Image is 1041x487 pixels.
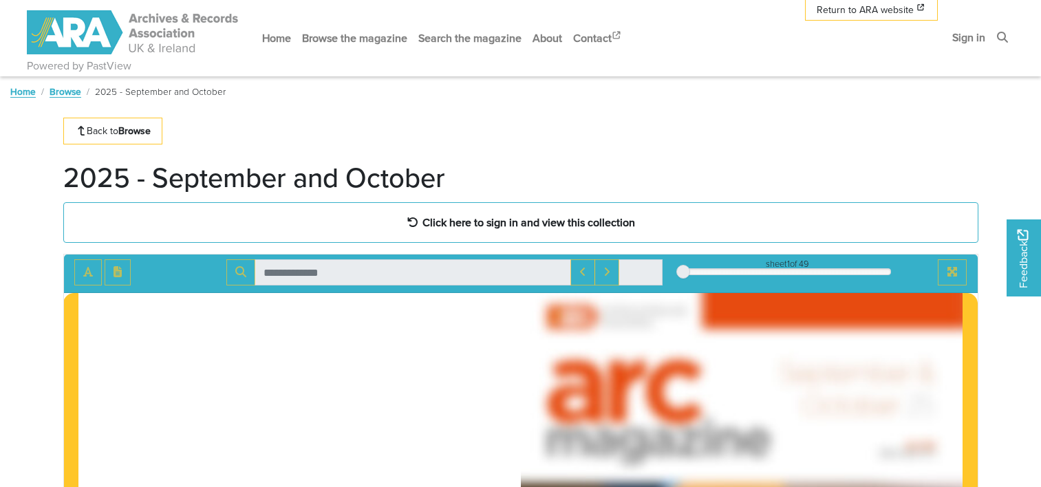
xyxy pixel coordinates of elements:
a: Click here to sign in and view this collection [63,202,978,243]
a: Home [10,85,36,98]
a: Browse the magazine [297,20,413,56]
span: 2025 - September and October [95,85,226,98]
strong: Browse [118,124,151,138]
a: Would you like to provide feedback? [1007,219,1041,296]
a: About [527,20,568,56]
a: Contact [568,20,628,56]
a: ARA - ARC Magazine | Powered by PastView logo [27,3,240,63]
button: Full screen mode [938,259,967,285]
strong: Click here to sign in and view this collection [422,215,635,230]
span: 1 [787,257,790,270]
a: Home [257,20,297,56]
a: Search the magazine [413,20,527,56]
a: Back toBrowse [63,118,163,144]
a: Powered by PastView [27,58,131,74]
button: Next Match [594,259,619,285]
span: Return to ARA website [817,3,914,17]
button: Open transcription window [105,259,131,285]
button: Previous Match [570,259,595,285]
span: Feedback [1015,229,1031,288]
input: Search for [255,259,571,285]
div: sheet of 49 [683,257,891,270]
h1: 2025 - September and October [63,161,445,194]
button: Toggle text selection (Alt+T) [74,259,102,285]
a: Sign in [947,19,991,56]
button: Search [226,259,255,285]
img: ARA - ARC Magazine | Powered by PastView [27,10,240,54]
a: Browse [50,85,81,98]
